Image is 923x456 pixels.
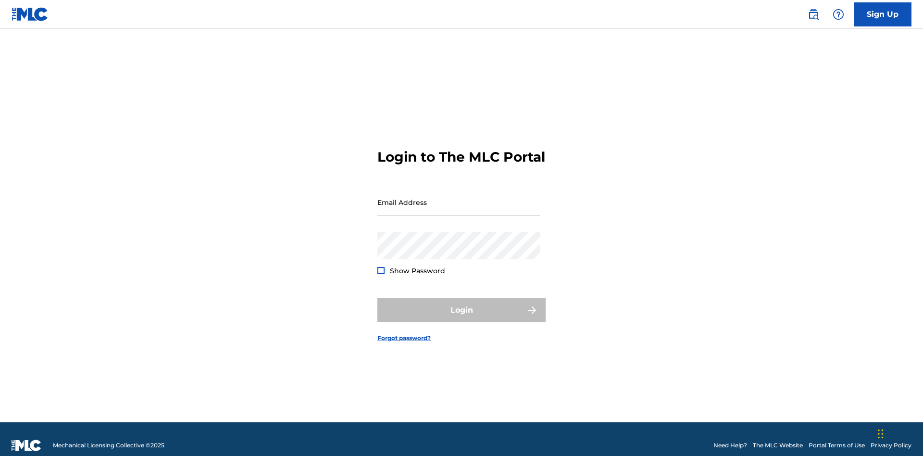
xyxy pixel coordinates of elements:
[390,266,445,275] span: Show Password
[753,441,803,450] a: The MLC Website
[854,2,911,26] a: Sign Up
[12,7,49,21] img: MLC Logo
[829,5,848,24] div: Help
[804,5,823,24] a: Public Search
[377,334,431,342] a: Forgot password?
[833,9,844,20] img: help
[809,441,865,450] a: Portal Terms of Use
[875,410,923,456] iframe: Chat Widget
[878,419,884,448] div: Drag
[871,441,911,450] a: Privacy Policy
[377,149,545,165] h3: Login to The MLC Portal
[53,441,164,450] span: Mechanical Licensing Collective © 2025
[713,441,747,450] a: Need Help?
[808,9,819,20] img: search
[12,440,41,451] img: logo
